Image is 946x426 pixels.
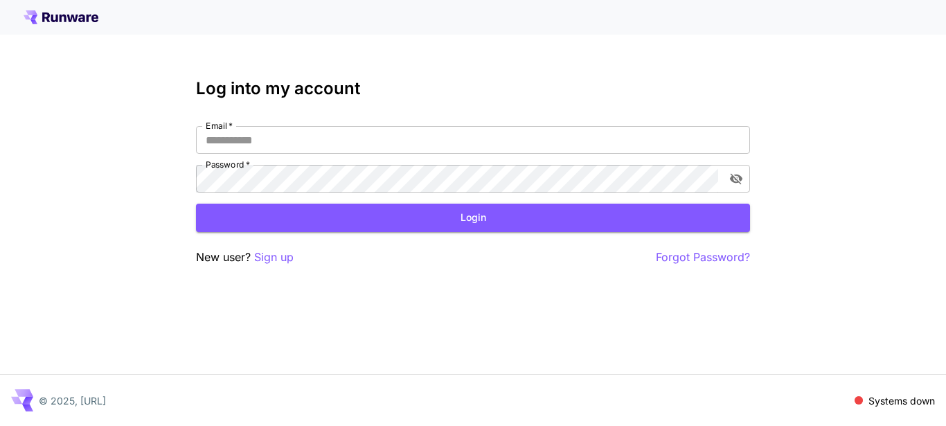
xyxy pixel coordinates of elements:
[656,249,750,266] button: Forgot Password?
[196,249,294,266] p: New user?
[868,393,935,408] p: Systems down
[724,166,749,191] button: toggle password visibility
[39,393,106,408] p: © 2025, [URL]
[206,120,233,132] label: Email
[196,79,750,98] h3: Log into my account
[206,159,250,170] label: Password
[254,249,294,266] button: Sign up
[196,204,750,232] button: Login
